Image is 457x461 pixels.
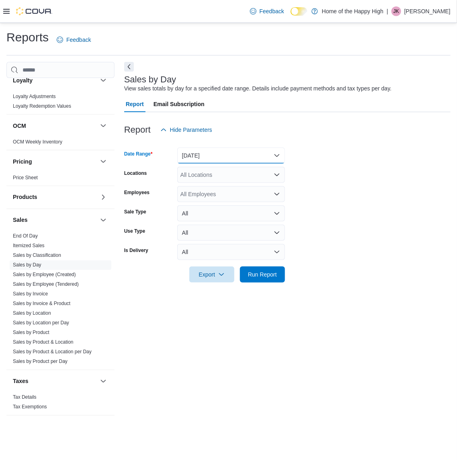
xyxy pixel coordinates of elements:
[13,395,37,400] a: Tax Details
[66,36,91,44] span: Feedback
[13,233,38,240] span: End Of Day
[189,266,234,283] button: Export
[124,84,392,93] div: View sales totals by day for a specified date range. Details include payment methods and tax type...
[387,6,388,16] p: |
[13,272,76,278] a: Sales by Employee (Created)
[6,173,115,186] div: Pricing
[6,92,115,114] div: Loyalty
[53,32,94,48] a: Feedback
[13,216,97,224] button: Sales
[13,122,26,130] h3: OCM
[6,232,115,370] div: Sales
[98,215,108,225] button: Sales
[124,189,150,196] label: Employees
[16,7,52,15] img: Cova
[6,137,115,150] div: OCM
[124,75,176,84] h3: Sales by Day
[157,122,215,138] button: Hide Parameters
[98,76,108,85] button: Loyalty
[13,301,70,307] a: Sales by Invoice & Product
[177,205,285,221] button: All
[154,96,205,112] span: Email Subscription
[126,96,144,112] span: Report
[260,7,284,15] span: Feedback
[124,151,153,157] label: Date Range
[124,170,147,176] label: Locations
[124,247,148,254] label: Is Delivery
[13,339,74,346] span: Sales by Product & Location
[13,158,97,166] button: Pricing
[98,157,108,166] button: Pricing
[6,29,49,45] h1: Reports
[13,175,38,180] a: Price Sheet
[13,281,79,288] span: Sales by Employee (Tendered)
[98,121,108,131] button: OCM
[13,291,48,297] a: Sales by Invoice
[391,6,401,16] div: Joshua Kirkham
[13,349,92,355] a: Sales by Product & Location per Day
[13,377,29,385] h3: Taxes
[13,243,45,249] a: Itemized Sales
[13,310,51,317] span: Sales by Location
[322,6,383,16] p: Home of the Happy High
[13,76,33,84] h3: Loyalty
[124,125,151,135] h3: Report
[13,262,41,268] span: Sales by Day
[13,93,56,100] span: Loyalty Adjustments
[13,94,56,99] a: Loyalty Adjustments
[13,122,97,130] button: OCM
[13,234,38,239] a: End Of Day
[124,209,146,215] label: Sale Type
[248,270,277,279] span: Run Report
[13,76,97,84] button: Loyalty
[13,193,37,201] h3: Products
[13,394,37,401] span: Tax Details
[98,377,108,386] button: Taxes
[13,174,38,181] span: Price Sheet
[13,377,97,385] button: Taxes
[194,266,230,283] span: Export
[13,330,49,336] a: Sales by Product
[13,311,51,316] a: Sales by Location
[393,6,399,16] span: JK
[177,225,285,241] button: All
[274,191,280,197] button: Open list of options
[13,193,97,201] button: Products
[13,252,61,259] span: Sales by Classification
[13,359,68,365] a: Sales by Product per Day
[13,139,62,145] a: OCM Weekly Inventory
[240,266,285,283] button: Run Report
[13,320,69,326] a: Sales by Location per Day
[98,193,108,202] button: Products
[13,404,47,410] a: Tax Exemptions
[13,262,41,268] a: Sales by Day
[13,103,71,109] a: Loyalty Redemption Values
[13,340,74,345] a: Sales by Product & Location
[124,228,145,234] label: Use Type
[247,3,287,19] a: Feedback
[13,158,32,166] h3: Pricing
[274,172,280,178] button: Open list of options
[13,282,79,287] a: Sales by Employee (Tendered)
[6,393,115,415] div: Taxes
[13,216,28,224] h3: Sales
[291,7,307,16] input: Dark Mode
[404,6,451,16] p: [PERSON_NAME]
[177,148,285,164] button: [DATE]
[124,62,134,72] button: Next
[177,244,285,260] button: All
[13,253,61,258] a: Sales by Classification
[170,126,212,134] span: Hide Parameters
